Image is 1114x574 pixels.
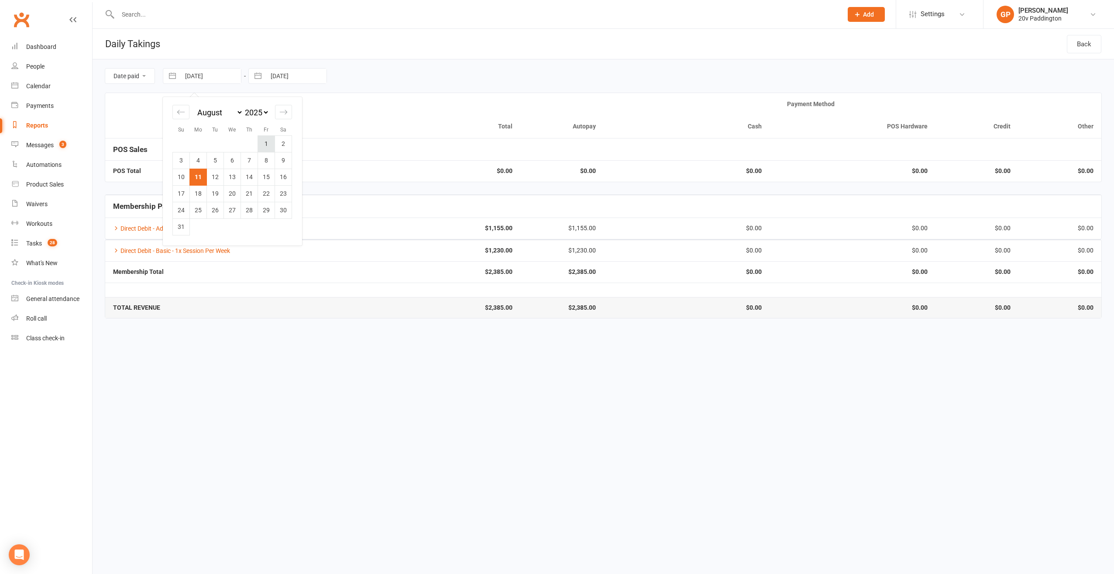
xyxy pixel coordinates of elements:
[163,97,302,246] div: Calendar
[528,269,595,275] strong: $2,385.00
[113,167,141,174] strong: POS Total
[190,152,207,169] td: Monday, August 4, 2025
[943,123,1011,130] div: Credit
[528,225,595,232] div: $1,155.00
[190,185,207,202] td: Monday, August 18, 2025
[612,168,762,174] strong: $0.00
[48,239,57,246] span: 28
[11,214,92,234] a: Workouts
[777,247,928,254] div: $0.00
[362,247,512,254] strong: $1,230.00
[1018,7,1068,14] div: [PERSON_NAME]
[362,123,512,130] div: Total
[173,169,190,185] td: Sunday, August 10, 2025
[275,169,292,185] td: Saturday, August 16, 2025
[113,225,248,232] a: Direct Debit - Advantage - 2x Sessions Per Week
[224,152,241,169] td: Wednesday, August 6, 2025
[26,102,54,109] div: Payments
[921,4,945,24] span: Settings
[528,247,595,254] div: $1,230.00
[258,185,275,202] td: Friday, August 22, 2025
[612,247,762,254] div: $0.00
[212,127,218,133] small: Tu
[1026,269,1093,275] strong: $0.00
[113,202,1093,211] h5: Membership Payments
[11,289,92,309] a: General attendance kiosk mode
[362,168,512,174] strong: $0.00
[246,127,252,133] small: Th
[241,185,258,202] td: Thursday, August 21, 2025
[1026,123,1093,130] div: Other
[275,105,292,119] div: Move forward to switch to the next month.
[280,127,286,133] small: Sa
[11,76,92,96] a: Calendar
[26,161,62,168] div: Automations
[113,145,1093,154] h5: POS Sales
[266,69,327,83] input: To
[228,127,236,133] small: We
[612,123,762,130] div: Cash
[93,29,160,59] h1: Daily Takings
[264,127,268,133] small: Fr
[11,135,92,155] a: Messages 3
[26,315,47,322] div: Roll call
[258,169,275,185] td: Friday, August 15, 2025
[11,37,92,57] a: Dashboard
[224,169,241,185] td: Wednesday, August 13, 2025
[777,269,928,275] strong: $0.00
[172,105,189,119] div: Move backward to switch to the previous month.
[11,175,92,194] a: Product Sales
[11,116,92,135] a: Reports
[26,63,45,70] div: People
[26,43,56,50] div: Dashboard
[528,123,595,130] div: Autopay
[1067,35,1101,53] a: Back
[241,169,258,185] td: Thursday, August 14, 2025
[26,259,58,266] div: What's New
[997,6,1014,23] div: GP
[943,269,1011,275] strong: $0.00
[11,155,92,175] a: Automations
[943,304,1011,311] strong: $0.00
[528,101,1093,107] div: Payment Method
[362,304,512,311] strong: $2,385.00
[173,185,190,202] td: Sunday, August 17, 2025
[26,122,48,129] div: Reports
[362,225,512,232] strong: $1,155.00
[1026,247,1093,254] div: $0.00
[943,247,1011,254] div: $0.00
[848,7,885,22] button: Add
[943,168,1011,174] strong: $0.00
[1018,14,1068,22] div: 20v Paddington
[275,152,292,169] td: Saturday, August 9, 2025
[11,96,92,116] a: Payments
[1026,225,1093,232] div: $0.00
[863,11,874,18] span: Add
[777,304,928,311] strong: $0.00
[207,202,224,218] td: Tuesday, August 26, 2025
[113,304,160,311] strong: TOTAL REVENUE
[275,185,292,202] td: Saturday, August 23, 2025
[207,169,224,185] td: Tuesday, August 12, 2025
[26,220,52,227] div: Workouts
[11,234,92,253] a: Tasks 28
[11,194,92,214] a: Waivers
[9,544,30,565] div: Open Intercom Messenger
[612,225,762,232] div: $0.00
[258,202,275,218] td: Friday, August 29, 2025
[26,181,64,188] div: Product Sales
[258,152,275,169] td: Friday, August 8, 2025
[528,304,595,311] strong: $2,385.00
[1026,168,1093,174] strong: $0.00
[26,240,42,247] div: Tasks
[224,185,241,202] td: Wednesday, August 20, 2025
[173,218,190,235] td: Sunday, August 31, 2025
[113,268,164,275] strong: Membership Total
[207,185,224,202] td: Tuesday, August 19, 2025
[11,309,92,328] a: Roll call
[241,152,258,169] td: Thursday, August 7, 2025
[612,304,762,311] strong: $0.00
[241,202,258,218] td: Thursday, August 28, 2025
[178,127,184,133] small: Su
[777,225,928,232] div: $0.00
